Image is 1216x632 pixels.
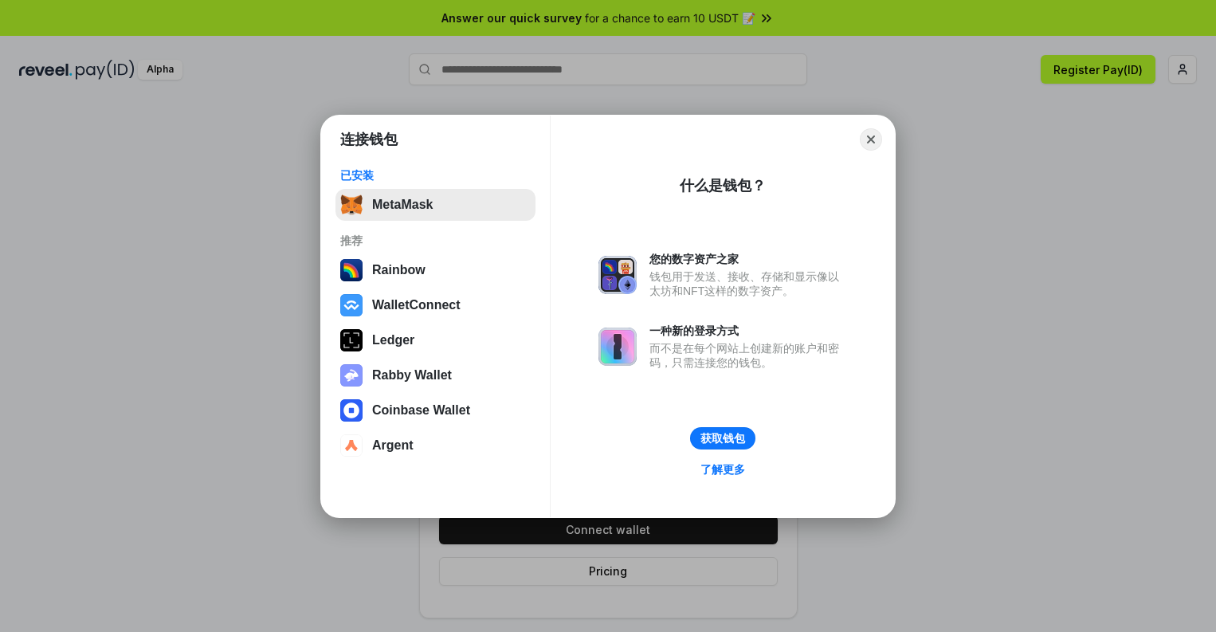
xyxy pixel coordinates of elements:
img: svg+xml,%3Csvg%20xmlns%3D%22http%3A%2F%2Fwww.w3.org%2F2000%2Fsvg%22%20fill%3D%22none%22%20viewBox... [598,328,637,366]
a: 了解更多 [691,459,755,480]
div: MetaMask [372,198,433,212]
button: Close [860,128,882,151]
div: 已安装 [340,168,531,183]
img: svg+xml,%3Csvg%20xmlns%3D%22http%3A%2F%2Fwww.w3.org%2F2000%2Fsvg%22%20width%3D%2228%22%20height%3... [340,329,363,351]
img: svg+xml,%3Csvg%20width%3D%2228%22%20height%3D%2228%22%20viewBox%3D%220%200%2028%2028%22%20fill%3D... [340,434,363,457]
div: 而不是在每个网站上创建新的账户和密码，只需连接您的钱包。 [649,341,847,370]
div: Ledger [372,333,414,347]
div: 推荐 [340,234,531,248]
div: 您的数字资产之家 [649,252,847,266]
button: Argent [335,430,535,461]
button: Ledger [335,324,535,356]
img: svg+xml,%3Csvg%20fill%3D%22none%22%20height%3D%2233%22%20viewBox%3D%220%200%2035%2033%22%20width%... [340,194,363,216]
h1: 连接钱包 [340,130,398,149]
div: 什么是钱包？ [680,176,766,195]
button: Rabby Wallet [335,359,535,391]
div: 获取钱包 [700,431,745,446]
button: WalletConnect [335,289,535,321]
div: WalletConnect [372,298,461,312]
button: Rainbow [335,254,535,286]
img: svg+xml,%3Csvg%20width%3D%2228%22%20height%3D%2228%22%20viewBox%3D%220%200%2028%2028%22%20fill%3D... [340,294,363,316]
div: Coinbase Wallet [372,403,470,418]
button: MetaMask [335,189,535,221]
button: Coinbase Wallet [335,395,535,426]
img: svg+xml,%3Csvg%20width%3D%2228%22%20height%3D%2228%22%20viewBox%3D%220%200%2028%2028%22%20fill%3D... [340,399,363,422]
div: Rabby Wallet [372,368,452,383]
button: 获取钱包 [690,427,755,449]
img: svg+xml,%3Csvg%20width%3D%22120%22%20height%3D%22120%22%20viewBox%3D%220%200%20120%20120%22%20fil... [340,259,363,281]
div: 一种新的登录方式 [649,324,847,338]
div: 了解更多 [700,462,745,477]
div: 钱包用于发送、接收、存储和显示像以太坊和NFT这样的数字资产。 [649,269,847,298]
img: svg+xml,%3Csvg%20xmlns%3D%22http%3A%2F%2Fwww.w3.org%2F2000%2Fsvg%22%20fill%3D%22none%22%20viewBox... [598,256,637,294]
img: svg+xml,%3Csvg%20xmlns%3D%22http%3A%2F%2Fwww.w3.org%2F2000%2Fsvg%22%20fill%3D%22none%22%20viewBox... [340,364,363,387]
div: Rainbow [372,263,426,277]
div: Argent [372,438,414,453]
